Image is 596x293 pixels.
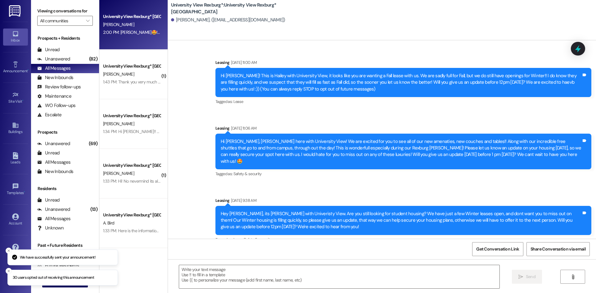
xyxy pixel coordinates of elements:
[215,197,591,206] div: Leasing
[6,268,12,274] button: Close toast
[31,185,99,192] div: Residents
[103,162,160,169] div: University View Rexburg* [GEOGRAPHIC_DATA]
[37,56,70,62] div: Unanswered
[103,71,134,77] span: [PERSON_NAME]
[472,242,523,256] button: Get Conversation Link
[215,97,591,106] div: Tagged as:
[37,47,60,53] div: Unread
[6,247,12,254] button: Close toast
[3,211,28,228] a: Account
[37,150,60,156] div: Unread
[37,112,61,118] div: Escalate
[3,242,28,259] a: Support
[229,59,257,66] div: [DATE] 11:00 AM
[20,255,95,260] p: We have successfully sent your announcement!
[86,18,89,23] i: 
[103,220,114,226] span: A. Bird
[233,237,244,242] span: Lease ,
[31,242,99,249] div: Past + Future Residents
[103,113,160,119] div: University View Rexburg* [GEOGRAPHIC_DATA]
[229,125,256,131] div: [DATE] 11:06 AM
[3,120,28,137] a: Buildings
[103,178,472,184] div: 1:33 PM: Hi! No nevermind its all good. Quick question though, is [DATE] the earlier we can move ...
[37,102,75,109] div: WO Follow-ups
[37,140,70,147] div: Unanswered
[215,169,591,178] div: Tagged as:
[37,215,70,222] div: All Messages
[518,274,523,279] i: 
[221,138,581,165] div: Hi [PERSON_NAME], [PERSON_NAME] here with University View! We are excited for you to see all of o...
[89,205,99,214] div: (13)
[103,79,181,85] div: 1:43 PM: Thank you very much for your help
[215,125,591,134] div: Leasing
[229,197,256,204] div: [DATE] 9:38 AM
[571,274,575,279] i: 
[526,273,535,280] span: Send
[3,90,28,106] a: Site Visit •
[37,93,71,100] div: Maintenance
[512,270,542,284] button: Send
[37,65,70,72] div: All Messages
[215,235,591,244] div: Tagged as:
[526,242,590,256] button: Share Conversation via email
[171,17,285,23] div: [PERSON_NAME]. ([EMAIL_ADDRESS][DOMAIN_NAME])
[103,22,134,27] span: [PERSON_NAME]
[31,129,99,135] div: Prospects
[37,159,70,166] div: All Messages
[531,246,586,252] span: Share Conversation via email
[103,63,160,69] div: University View Rexburg* [GEOGRAPHIC_DATA]
[37,225,64,231] div: Unknown
[171,2,295,15] b: University View Rexburg*: University View Rexburg* [GEOGRAPHIC_DATA]
[37,74,73,81] div: New Inbounds
[40,16,83,26] input: All communities
[13,275,94,281] p: 30 users opted out of receiving this announcement
[103,171,134,176] span: [PERSON_NAME]
[37,168,73,175] div: New Inbounds
[233,171,262,176] span: Safety & security
[233,99,243,104] span: Lease
[244,237,272,242] span: Safety & security
[3,150,28,167] a: Leads
[24,190,25,194] span: •
[215,59,591,68] div: Leasing
[88,54,99,64] div: (82)
[31,35,99,42] div: Prospects + Residents
[22,98,23,103] span: •
[103,121,134,127] span: [PERSON_NAME]
[221,211,581,230] div: Hey [PERSON_NAME], its [PERSON_NAME] with Univeristy View. Are you still looking for student hous...
[221,73,581,92] div: Hi [PERSON_NAME]! This is Hailey with University View, it looks like you are wanting a Fall lease...
[28,68,29,72] span: •
[3,181,28,198] a: Templates •
[103,212,160,218] div: University View Rexburg* [GEOGRAPHIC_DATA]
[37,206,70,213] div: Unanswered
[3,29,28,45] a: Inbox
[37,6,93,16] label: Viewing conversations for
[37,84,81,90] div: Review follow-ups
[87,139,99,149] div: (69)
[103,13,160,20] div: University View Rexburg* [GEOGRAPHIC_DATA]
[476,246,519,252] span: Get Conversation Link
[37,197,60,203] div: Unread
[9,5,22,17] img: ResiDesk Logo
